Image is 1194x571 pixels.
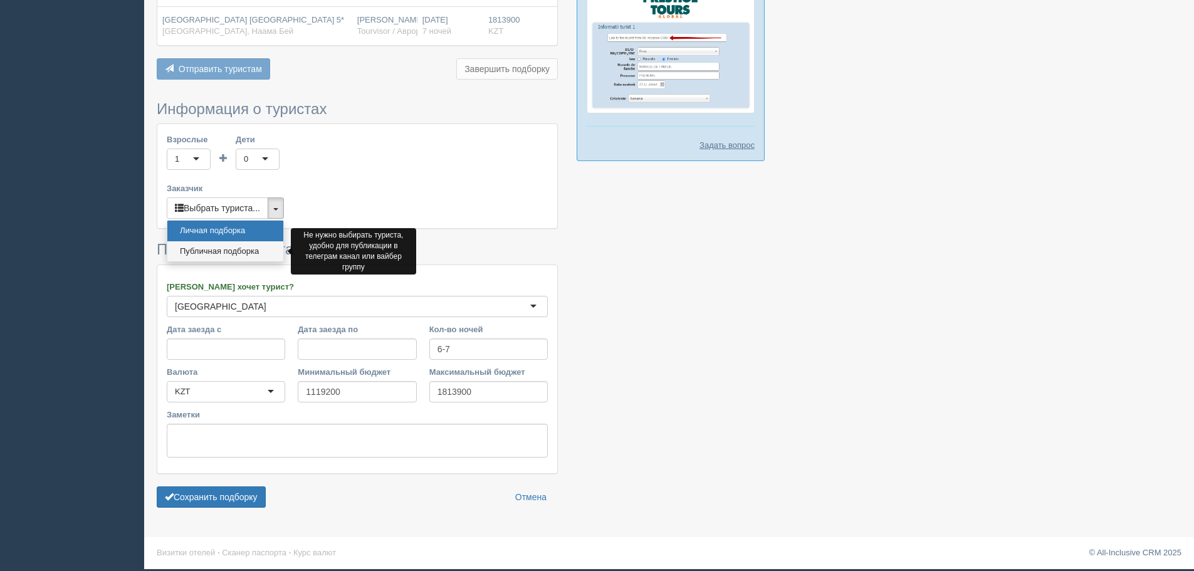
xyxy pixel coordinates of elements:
label: Кол-во ночей [429,323,548,335]
div: Не нужно выбирать туриста, удобно для публикации в телеграм канал или вайбер группу [291,228,416,275]
div: 1 [175,153,179,165]
a: Визитки отелей [157,548,215,557]
label: Взрослые [167,134,211,145]
button: Выбрать туриста... [167,197,268,219]
a: Личная подборка [167,221,283,241]
span: [GEOGRAPHIC_DATA], Наама Бей [162,26,293,36]
label: [PERSON_NAME] хочет турист? [167,281,548,293]
button: Отправить туристам [157,58,270,80]
label: Заказчик [167,182,548,194]
button: Сохранить подборку [157,486,266,508]
a: Публичная подборка [167,241,283,262]
label: Минимальный бюджет [298,366,416,378]
label: Валюта [167,366,285,378]
h3: Информация о туристах [157,101,558,117]
div: [PERSON_NAME] [357,14,412,38]
span: 7 ночей [422,26,451,36]
a: Отмена [507,486,555,508]
a: Сканер паспорта [222,548,286,557]
div: [GEOGRAPHIC_DATA] [175,300,266,313]
label: Заметки [167,409,548,421]
div: [DATE] [422,14,478,38]
span: [GEOGRAPHIC_DATA] [GEOGRAPHIC_DATA] 5* [162,15,344,24]
span: Пожелания туриста [157,241,293,258]
a: Задать вопрос [699,139,755,151]
a: © All-Inclusive CRM 2025 [1089,548,1181,557]
button: Завершить подборку [456,58,558,80]
label: Дети [236,134,280,145]
input: 7-10 или 7,10,14 [429,338,548,360]
label: Дата заезда по [298,323,416,335]
label: Дата заезда с [167,323,285,335]
span: Отправить туристам [179,64,262,74]
span: Tourvisor / Аврора-БГ [357,26,437,36]
a: Курс валют [293,548,336,557]
div: KZT [175,385,191,398]
label: Максимальный бюджет [429,366,548,378]
span: 1813900 [488,15,520,24]
div: 0 [244,153,248,165]
span: · [217,548,220,557]
span: KZT [488,26,504,36]
span: · [289,548,291,557]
